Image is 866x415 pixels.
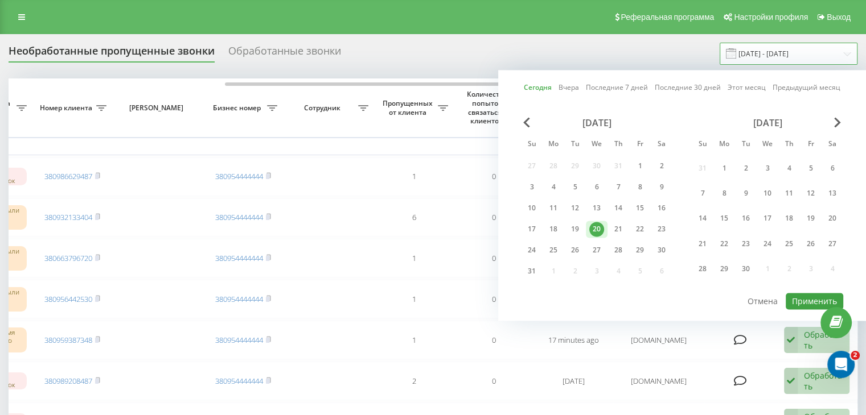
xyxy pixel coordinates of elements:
[454,198,533,237] td: 0
[735,234,757,255] div: Tue Sep 23, 2025
[589,201,604,215] div: 13
[633,201,647,215] div: 15
[782,236,797,251] div: 25
[454,321,533,359] td: 0
[611,180,626,194] div: 7
[778,234,800,255] div: Thu Sep 25, 2025
[209,103,267,113] span: Бизнес номер
[834,117,841,127] span: Next Month
[454,280,533,318] td: 0
[374,362,454,400] td: 2
[692,117,843,128] div: [DATE]
[633,243,647,258] div: 29
[782,186,797,201] div: 11
[695,186,710,201] div: 7
[564,200,586,217] div: Tue Aug 12, 2025
[611,243,626,258] div: 28
[825,186,840,201] div: 13
[44,253,92,263] a: 380663796720
[586,242,608,259] div: Wed Aug 27, 2025
[738,186,753,201] div: 9
[374,321,454,359] td: 1
[629,200,651,217] div: Fri Aug 15, 2025
[374,198,454,237] td: 6
[629,221,651,238] div: Fri Aug 22, 2025
[654,201,669,215] div: 16
[9,45,215,63] div: Необработанные пропущенные звонки
[757,208,778,229] div: Wed Sep 17, 2025
[543,200,564,217] div: Mon Aug 11, 2025
[757,157,778,179] div: Wed Sep 3, 2025
[695,262,710,277] div: 28
[44,294,92,304] a: 380956442530
[521,242,543,259] div: Sun Aug 24, 2025
[803,186,818,201] div: 12
[608,242,629,259] div: Thu Aug 28, 2025
[713,208,735,229] div: Mon Sep 15, 2025
[717,211,732,226] div: 15
[524,222,539,236] div: 17
[713,234,735,255] div: Mon Sep 22, 2025
[524,82,552,93] a: Сегодня
[692,259,713,280] div: Sun Sep 28, 2025
[717,236,732,251] div: 22
[589,243,604,258] div: 27
[524,264,539,279] div: 31
[728,82,766,93] a: Этот месяц
[782,211,797,226] div: 18
[586,200,608,217] div: Wed Aug 13, 2025
[738,161,753,176] div: 2
[533,321,613,359] td: 17 minutes ago
[692,208,713,229] div: Sun Sep 14, 2025
[717,262,732,277] div: 29
[717,161,732,176] div: 1
[695,211,710,226] div: 14
[215,335,263,345] a: 380954444444
[655,82,721,93] a: Последние 30 дней
[613,362,704,400] td: [DOMAIN_NAME]
[564,242,586,259] div: Tue Aug 26, 2025
[524,243,539,258] div: 24
[633,222,647,236] div: 22
[38,103,96,113] span: Номер клиента
[521,179,543,196] div: Sun Aug 3, 2025
[608,179,629,196] div: Thu Aug 7, 2025
[454,157,533,196] td: 0
[803,161,818,176] div: 5
[215,376,263,386] a: 380954444444
[760,236,775,251] div: 24
[374,157,454,196] td: 1
[215,171,263,181] a: 380954444444
[545,136,562,153] abbr: Monday
[735,183,757,204] div: Tue Sep 9, 2025
[654,180,669,194] div: 9
[374,239,454,277] td: 1
[568,201,582,215] div: 12
[781,136,798,153] abbr: Thursday
[633,180,647,194] div: 8
[374,280,454,318] td: 1
[586,82,648,93] a: Последние 7 дней
[735,259,757,280] div: Tue Sep 30, 2025
[543,242,564,259] div: Mon Aug 25, 2025
[521,221,543,238] div: Sun Aug 17, 2025
[567,136,584,153] abbr: Tuesday
[800,157,822,179] div: Fri Sep 5, 2025
[741,293,784,309] button: Отмена
[608,200,629,217] div: Thu Aug 14, 2025
[564,179,586,196] div: Tue Aug 5, 2025
[735,208,757,229] div: Tue Sep 16, 2025
[521,263,543,280] div: Sun Aug 31, 2025
[459,90,518,125] span: Количество попыток связаться с клиентом
[633,159,647,173] div: 1
[738,236,753,251] div: 23
[568,180,582,194] div: 5
[778,157,800,179] div: Thu Sep 4, 2025
[694,136,711,153] abbr: Sunday
[804,329,843,351] div: Обработать
[760,186,775,201] div: 10
[778,208,800,229] div: Thu Sep 18, 2025
[524,180,539,194] div: 3
[800,183,822,204] div: Fri Sep 12, 2025
[629,157,651,175] div: Fri Aug 1, 2025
